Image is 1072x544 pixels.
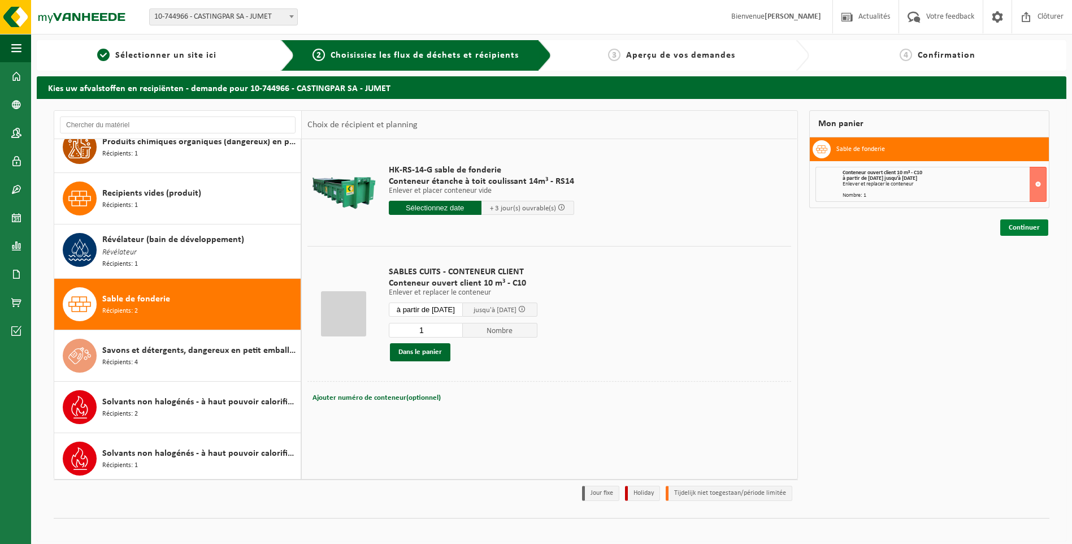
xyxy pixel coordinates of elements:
[474,306,517,314] span: jusqu'à [DATE]
[1000,219,1048,236] a: Continuer
[37,76,1066,98] h2: Kies uw afvalstoffen en recipiënten - demande pour 10-744966 - CASTINGPAR SA - JUMET
[608,49,620,61] span: 3
[150,9,297,25] span: 10-744966 - CASTINGPAR SA - JUMET
[302,111,423,139] div: Choix de récipient et planning
[102,200,138,211] span: Récipients: 1
[390,343,450,361] button: Dans le panier
[625,486,660,501] li: Holiday
[60,116,296,133] input: Chercher du matériel
[102,395,298,409] span: Solvants non halogénés - à haut pouvoir calorifique en fût 200L
[102,233,244,247] span: Révélateur (bain de développement)
[843,182,1047,187] div: Enlever et replacer le conteneur
[102,409,138,420] span: Récipients: 2
[666,486,792,501] li: Tijdelijk niet toegestaan/période limitée
[54,173,301,224] button: Recipients vides (produit) Récipients: 1
[389,201,481,215] input: Sélectionnez date
[102,187,201,200] span: Recipients vides (produit)
[102,135,298,149] span: Produits chimiques organiques (dangereux) en petit emballage
[54,279,301,330] button: Sable de fonderie Récipients: 2
[102,306,138,317] span: Récipients: 2
[42,49,272,62] a: 1Sélectionner un site ici
[54,224,301,279] button: Révélateur (bain de développement) Révélateur Récipients: 1
[809,110,1050,137] div: Mon panier
[54,122,301,173] button: Produits chimiques organiques (dangereux) en petit emballage Récipients: 1
[900,49,912,61] span: 4
[102,460,138,471] span: Récipients: 1
[102,247,137,259] span: Révélateur
[102,344,298,357] span: Savons et détergents, dangereux en petit emballage
[102,259,138,270] span: Récipients: 1
[389,303,463,317] input: Sélectionnez date
[843,175,917,182] strong: à partir de [DATE] jusqu'à [DATE]
[836,140,885,158] h3: Sable de fonderie
[765,12,821,21] strong: [PERSON_NAME]
[389,278,537,289] span: Conteneur ouvert client 10 m³ - C10
[102,447,298,460] span: Solvants non halogénés - à haut pouvoir calorifique en IBC
[115,51,216,60] span: Sélectionner un site ici
[54,382,301,433] button: Solvants non halogénés - à haut pouvoir calorifique en fût 200L Récipients: 2
[389,289,537,297] p: Enlever et replacer le conteneur
[463,323,537,338] span: Nombre
[331,51,519,60] span: Choisissiez les flux de déchets et récipients
[311,390,442,406] button: Ajouter numéro de conteneur(optionnel)
[54,433,301,484] button: Solvants non halogénés - à haut pouvoir calorifique en IBC Récipients: 1
[102,357,138,368] span: Récipients: 4
[389,165,574,176] span: HK-RS-14-G sable de fonderie
[626,51,735,60] span: Aperçu de vos demandes
[389,266,537,278] span: SABLES CUITS - CONTENEUR CLIENT
[582,486,619,501] li: Jour fixe
[490,205,556,212] span: + 3 jour(s) ouvrable(s)
[918,51,975,60] span: Confirmation
[54,330,301,382] button: Savons et détergents, dangereux en petit emballage Récipients: 4
[313,394,441,401] span: Ajouter numéro de conteneur(optionnel)
[843,170,922,176] span: Conteneur ouvert client 10 m³ - C10
[389,187,574,195] p: Enlever et placer conteneur vide
[843,193,1047,198] div: Nombre: 1
[97,49,110,61] span: 1
[389,176,574,187] span: Conteneur étanche à toit coulissant 14m³ - RS14
[102,292,170,306] span: Sable de fonderie
[149,8,298,25] span: 10-744966 - CASTINGPAR SA - JUMET
[102,149,138,159] span: Récipients: 1
[313,49,325,61] span: 2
